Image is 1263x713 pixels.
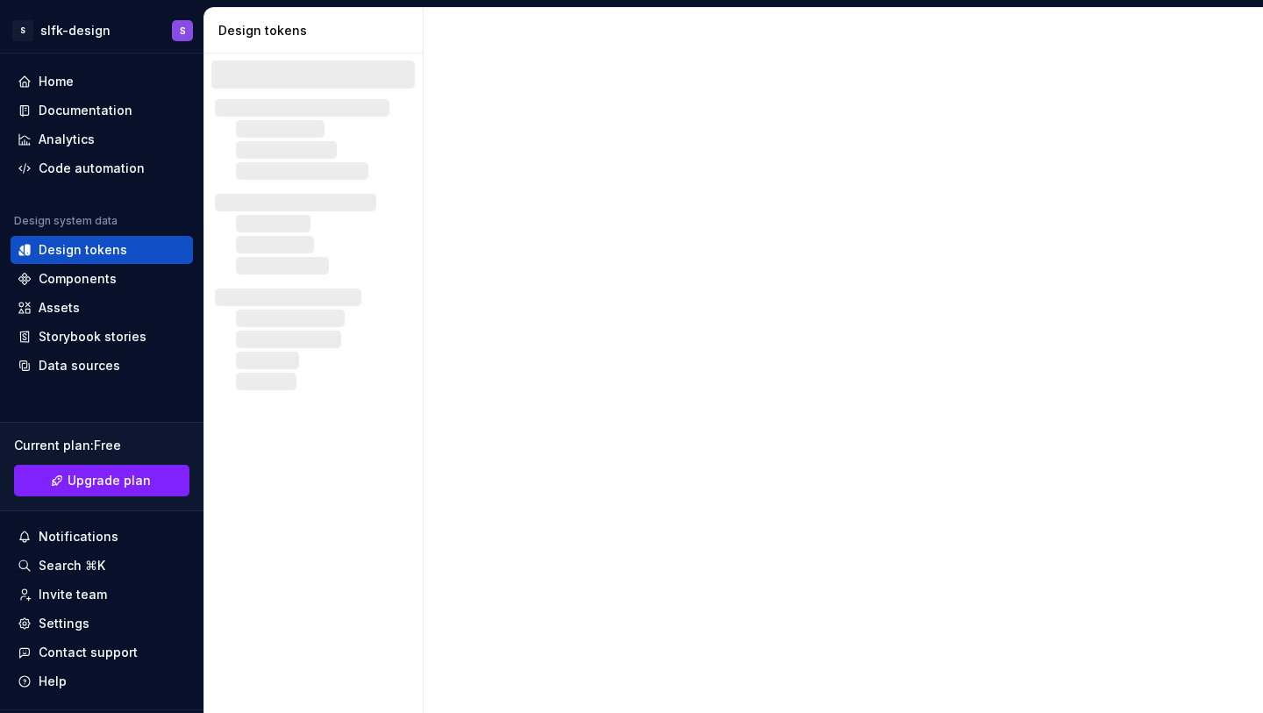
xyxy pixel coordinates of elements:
button: Search ⌘K [11,552,193,580]
div: Assets [39,299,80,317]
a: Documentation [11,96,193,125]
div: Design system data [14,214,118,228]
div: Notifications [39,528,118,545]
div: S [12,20,33,41]
div: Invite team [39,586,107,603]
div: Current plan : Free [14,437,189,454]
a: Upgrade plan [14,465,189,496]
a: Analytics [11,125,193,153]
div: Contact support [39,644,138,661]
div: Documentation [39,102,132,119]
a: Components [11,265,193,293]
div: slfk-design [40,22,111,39]
div: Code automation [39,160,145,177]
button: Contact support [11,638,193,667]
div: Design tokens [218,22,416,39]
a: Design tokens [11,236,193,264]
button: Notifications [11,523,193,551]
div: Search ⌘K [39,557,105,574]
div: Storybook stories [39,328,146,346]
div: Design tokens [39,241,127,259]
a: Home [11,68,193,96]
div: Analytics [39,131,95,148]
a: Invite team [11,581,193,609]
div: Data sources [39,357,120,374]
div: S [180,24,186,38]
div: Settings [39,615,89,632]
div: Home [39,73,74,90]
a: Assets [11,294,193,322]
div: Components [39,270,117,288]
span: Upgrade plan [68,472,151,489]
a: Settings [11,610,193,638]
a: Code automation [11,154,193,182]
a: Data sources [11,352,193,380]
a: Storybook stories [11,323,193,351]
button: Help [11,667,193,695]
button: Sslfk-designS [4,11,200,49]
div: Help [39,673,67,690]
